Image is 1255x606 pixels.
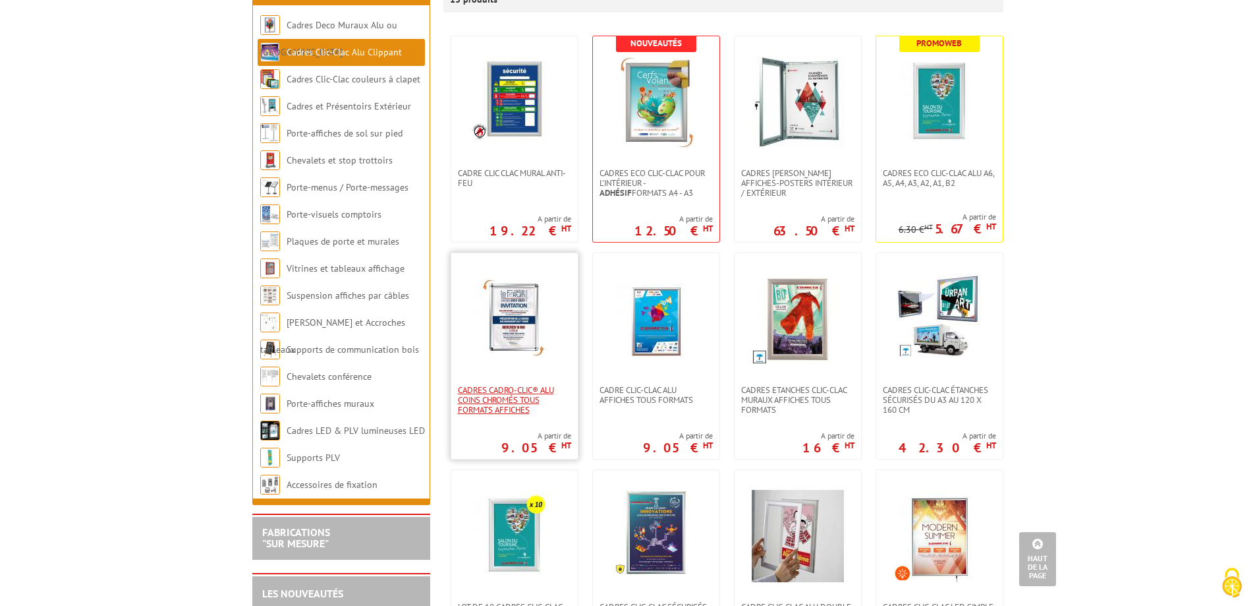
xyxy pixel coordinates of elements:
[845,223,854,234] sup: HT
[643,431,713,441] span: A partir de
[260,150,280,170] img: Chevalets et stop trottoirs
[262,526,330,551] a: FABRICATIONS"Sur Mesure"
[458,385,571,415] span: Cadres Cadro-Clic® Alu coins chromés tous formats affiches
[451,168,578,188] a: Cadre CLIC CLAC Mural ANTI-FEU
[1209,561,1255,606] button: Cookies (fenêtre modale)
[260,69,280,89] img: Cadres Clic-Clac couleurs à clapet
[897,273,982,359] img: Cadres Clic-Clac Étanches Sécurisés du A3 au 120 x 160 cm
[935,225,996,233] p: 5.67 €
[802,444,854,452] p: 16 €
[451,385,578,415] a: Cadres Cadro-Clic® Alu coins chromés tous formats affiches
[703,223,713,234] sup: HT
[501,444,571,452] p: 9.05 €
[287,100,411,112] a: Cadres et Présentoirs Extérieur
[468,490,561,582] img: Lot de 10 cadres Clic-Clac Eco mural A6, A5, A4, A3, A2, B2.
[634,227,713,235] p: 12.50 €
[260,313,280,332] img: Cimaises et Accroches tableaux
[287,344,419,355] a: Supports de communication bois
[773,227,854,235] p: 63.50 €
[561,223,571,234] sup: HT
[260,421,280,440] img: Cadres LED & PLV lumineuses LED
[287,181,408,193] a: Porte-menus / Porte-messages
[630,38,682,49] b: Nouveautés
[643,444,713,452] p: 9.05 €
[773,214,854,224] span: A partir de
[260,394,280,413] img: Porte-affiches muraux
[986,221,996,232] sup: HT
[876,385,1003,415] a: Cadres Clic-Clac Étanches Sécurisés du A3 au 120 x 160 cm
[600,168,713,198] span: Cadres Eco Clic-Clac pour l'intérieur - formats A4 - A3
[703,440,713,451] sup: HT
[260,475,280,495] img: Accessoires de fixation
[893,56,986,148] img: Cadres Eco Clic-Clac alu A6, A5, A4, A3, A2, A1, B2
[287,46,402,58] a: Cadres Clic-Clac Alu Clippant
[260,258,280,278] img: Vitrines et tableaux affichage
[260,19,397,58] a: Cadres Deco Muraux Alu ou [GEOGRAPHIC_DATA]
[489,227,571,235] p: 19.22 €
[899,225,933,235] p: 6.30 €
[260,286,280,305] img: Suspension affiches par câbles
[924,222,933,231] sup: HT
[260,177,280,197] img: Porte-menus / Porte-messages
[986,440,996,451] sup: HT
[893,490,986,582] img: Cadres Clic-Clac LED simple face affiches tous formats
[802,431,854,441] span: A partir de
[287,154,393,166] a: Chevalets et stop trottoirs
[287,127,403,139] a: Porte-affiches de sol sur pied
[883,168,996,188] span: Cadres Eco Clic-Clac alu A6, A5, A4, A3, A2, A1, B2
[260,367,280,386] img: Chevalets conférence
[741,385,854,415] span: Cadres Etanches Clic-Clac muraux affiches tous formats
[260,448,280,468] img: Supports PLV
[600,385,713,405] span: Cadre Clic-Clac Alu affiches tous formats
[741,168,854,198] span: Cadres [PERSON_NAME] affiches-posters intérieur / extérieur
[287,262,404,274] a: Vitrines et tableaux affichage
[468,273,561,365] img: Cadres Cadro-Clic® Alu coins chromés tous formats affiches
[610,273,702,365] img: Cadre Clic-Clac Alu affiches tous formats
[876,168,1003,188] a: Cadres Eco Clic-Clac alu A6, A5, A4, A3, A2, A1, B2
[593,168,719,198] a: Cadres Eco Clic-Clac pour l'intérieur -Adhésifformats A4 - A3
[916,38,962,49] b: Promoweb
[752,490,844,582] img: Cadre clic-clac alu double-faces Vitrine/fenêtre A5, A4, A3, A2, A1, A0 ou 60x80cm
[752,273,844,365] img: Cadres Etanches Clic-Clac muraux affiches tous formats
[899,444,996,452] p: 42.30 €
[899,212,996,222] span: A partir de
[260,15,280,35] img: Cadres Deco Muraux Alu ou Bois
[1019,532,1056,586] a: Haut de la page
[613,490,699,576] img: Cadres Clic-Clac Sécurisés Tous formats
[262,587,343,600] a: LES NOUVEAUTÉS
[883,385,996,415] span: Cadres Clic-Clac Étanches Sécurisés du A3 au 120 x 160 cm
[501,431,571,441] span: A partir de
[287,73,420,85] a: Cadres Clic-Clac couleurs à clapet
[287,479,377,491] a: Accessoires de fixation
[287,371,372,382] a: Chevalets conférence
[287,398,374,409] a: Porte-affiches muraux
[899,431,996,441] span: A partir de
[260,317,405,355] a: [PERSON_NAME] et Accroches tableaux
[600,187,632,198] strong: Adhésif
[1215,566,1248,599] img: Cookies (fenêtre modale)
[634,214,713,224] span: A partir de
[472,56,557,142] img: Cadre CLIC CLAC Mural ANTI-FEU
[845,440,854,451] sup: HT
[735,385,861,415] a: Cadres Etanches Clic-Clac muraux affiches tous formats
[610,56,702,148] img: Cadres Eco Clic-Clac pour l'intérieur - <strong>Adhésif</strong> formats A4 - A3
[752,56,844,148] img: Cadres vitrines affiches-posters intérieur / extérieur
[561,440,571,451] sup: HT
[287,452,340,464] a: Supports PLV
[287,235,399,247] a: Plaques de porte et murales
[260,123,280,143] img: Porte-affiches de sol sur pied
[593,385,719,405] a: Cadre Clic-Clac Alu affiches tous formats
[287,208,381,220] a: Porte-visuels comptoirs
[489,214,571,224] span: A partir de
[458,168,571,188] span: Cadre CLIC CLAC Mural ANTI-FEU
[287,425,425,437] a: Cadres LED & PLV lumineuses LED
[260,204,280,224] img: Porte-visuels comptoirs
[260,96,280,116] img: Cadres et Présentoirs Extérieur
[735,168,861,198] a: Cadres [PERSON_NAME] affiches-posters intérieur / extérieur
[260,231,280,251] img: Plaques de porte et murales
[287,289,409,301] a: Suspension affiches par câbles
